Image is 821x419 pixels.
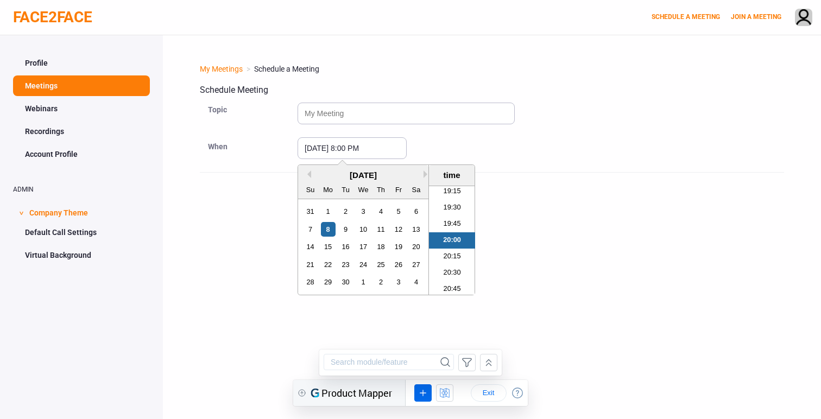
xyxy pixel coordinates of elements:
span: > [243,65,254,73]
li: 20:15 [429,249,475,265]
div: Choose Friday, October 3rd, 2025 [391,275,406,289]
div: Fr [391,182,406,197]
div: Choose Saturday, September 20th, 2025 [409,239,424,254]
span: Exit [187,9,204,17]
li: 19:15 [429,183,475,200]
div: Tu [338,182,353,197]
div: Choose Wednesday, September 3rd, 2025 [356,204,370,219]
button: Previous Month [304,170,311,178]
div: We [356,182,370,197]
span: Schedule a Meeting [254,65,319,73]
div: Choose Thursday, September 11th, 2025 [374,222,388,237]
a: Meetings [13,75,150,96]
div: Topic [200,100,298,137]
div: Choose Wednesday, September 17th, 2025 [356,239,370,254]
div: [DATE] [298,169,428,181]
div: Choose Friday, September 5th, 2025 [391,204,406,219]
span: > [16,211,27,215]
div: Su [303,182,318,197]
img: avatar.710606db.png [795,9,812,27]
a: FACE2FACE [13,8,92,26]
div: Choose Sunday, September 28th, 2025 [303,275,318,289]
a: JOIN A MEETING [731,13,781,21]
div: Choose Tuesday, September 30th, 2025 [338,275,353,289]
input: My Meeting [298,103,515,124]
li: 20:45 [429,281,475,297]
div: Choose Wednesday, September 24th, 2025 [356,257,370,272]
div: Choose Monday, September 29th, 2025 [321,275,336,289]
h2: ADMIN [13,186,150,193]
div: time [432,169,472,181]
div: Choose Monday, September 22nd, 2025 [321,257,336,272]
div: Choose Saturday, September 13th, 2025 [409,222,424,237]
div: Choose Tuesday, September 2nd, 2025 [338,204,353,219]
li: 20:00 [429,232,475,249]
a: SCHEDULE A MEETING [652,13,720,21]
div: Choose Monday, September 1st, 2025 [321,204,336,219]
div: Choose Sunday, September 14th, 2025 [303,239,318,254]
button: Next Month [424,170,431,178]
div: Choose Sunday, September 21st, 2025 [303,257,318,272]
li: 19:30 [429,200,475,216]
div: Choose Tuesday, September 23rd, 2025 [338,257,353,272]
input: Search module/feature [5,4,119,21]
div: Choose Friday, September 26th, 2025 [391,257,406,272]
a: Virtual Background [13,245,150,265]
div: Choose Sunday, August 31st, 2025 [303,204,318,219]
div: Mo [321,182,336,197]
div: Choose Thursday, September 25th, 2025 [374,257,388,272]
div: Choose Monday, September 15th, 2025 [321,239,336,254]
div: Choose Tuesday, September 9th, 2025 [338,222,353,237]
div: When [200,137,298,159]
li: 20:30 [429,265,475,281]
div: Choose Saturday, September 6th, 2025 [409,204,424,219]
li: 19:45 [429,216,475,232]
a: Account Profile [13,144,150,164]
div: Choose Tuesday, September 16th, 2025 [338,239,353,254]
div: Th [374,182,388,197]
div: Choose Thursday, October 2nd, 2025 [374,275,388,289]
a: Recordings [13,121,150,142]
div: Choose Sunday, September 7th, 2025 [303,222,318,237]
span: Company Theme [29,201,88,222]
div: Choose Friday, September 19th, 2025 [391,239,406,254]
div: Choose Saturday, September 27th, 2025 [409,257,424,272]
div: Choose Monday, September 8th, 2025 [321,222,336,237]
h3: Schedule Meeting [200,85,784,95]
div: Choose Thursday, September 18th, 2025 [374,239,388,254]
div: Sa [409,182,424,197]
div: Choose Wednesday, October 1st, 2025 [356,275,370,289]
a: My Meetings [200,65,243,73]
div: Choose Wednesday, September 10th, 2025 [356,222,370,237]
a: Default Call Settings [13,222,150,243]
button: Exit [178,4,213,22]
div: month 2025-09 [301,202,425,290]
a: Profile [13,53,150,73]
div: Choose Thursday, September 4th, 2025 [374,204,388,219]
div: Choose Friday, September 12th, 2025 [391,222,406,237]
a: Webinars [13,98,150,119]
div: Choose Saturday, October 4th, 2025 [409,275,424,289]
